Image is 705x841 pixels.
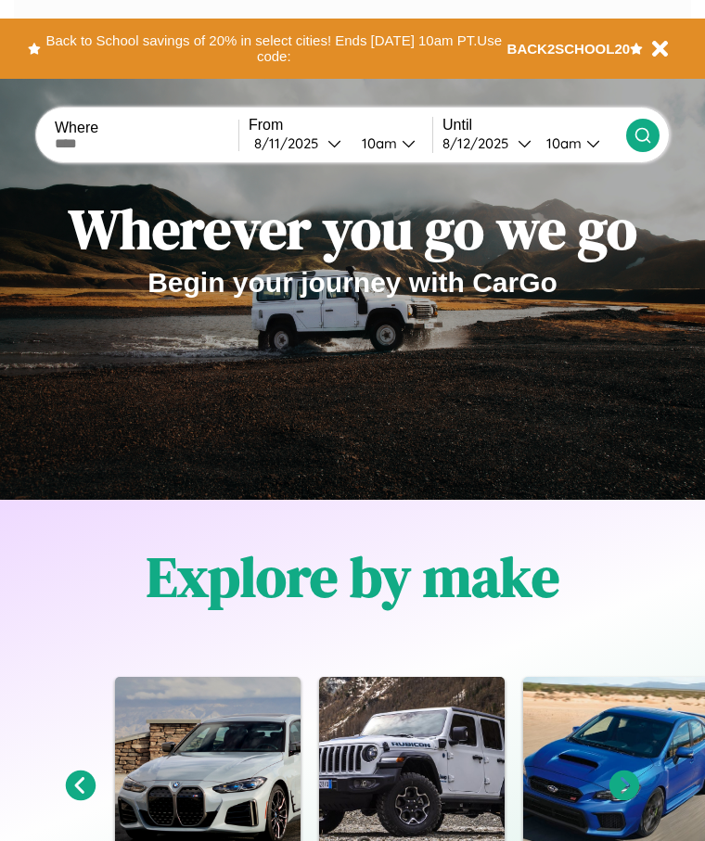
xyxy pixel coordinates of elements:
div: 8 / 11 / 2025 [254,134,327,152]
label: From [249,117,432,134]
label: Where [55,120,238,136]
h1: Explore by make [147,539,559,615]
div: 8 / 12 / 2025 [442,134,518,152]
button: 10am [347,134,432,153]
label: Until [442,117,626,134]
button: 10am [532,134,626,153]
b: BACK2SCHOOL20 [507,41,631,57]
div: 10am [352,134,402,152]
div: 10am [537,134,586,152]
button: Back to School savings of 20% in select cities! Ends [DATE] 10am PT.Use code: [41,28,507,70]
button: 8/11/2025 [249,134,347,153]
